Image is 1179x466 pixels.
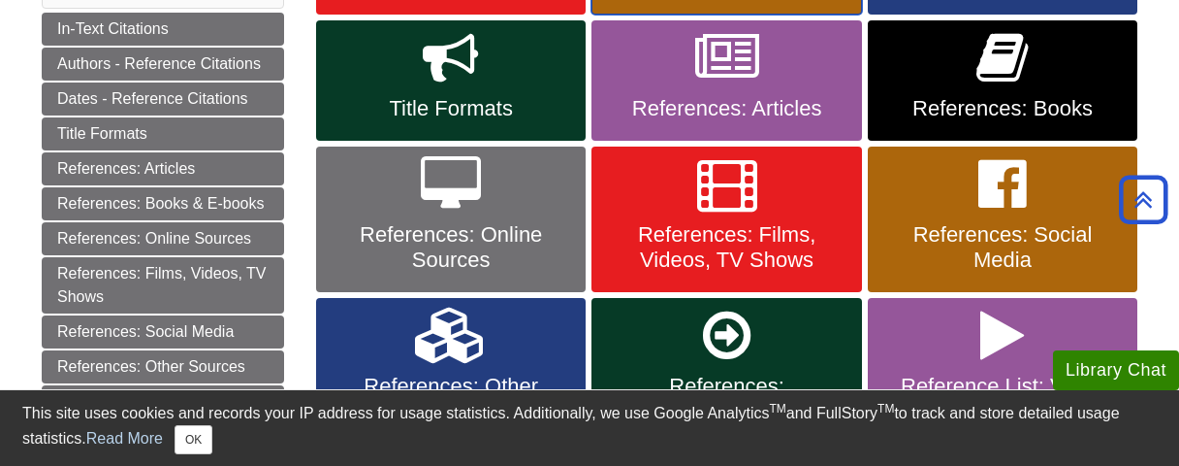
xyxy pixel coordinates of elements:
a: In-Text Citations [42,13,284,46]
a: References: Online Sources [316,147,586,292]
a: References: Books & E-books [42,187,284,220]
a: Title Formats [42,117,284,150]
span: References: Social Media [882,222,1123,273]
a: Authors - Reference Citations [42,48,284,81]
a: Back to Top [1112,186,1174,213]
button: Close [175,425,212,454]
span: References: Articles [606,96,846,121]
a: References: Secondary/Indirect Sources [42,385,284,442]
a: References: Articles [42,152,284,185]
span: References: Online Sources [331,222,571,273]
a: References: Social Media [42,316,284,349]
button: Library Chat [1053,350,1179,390]
span: References: Secondary/Indirect Sources [606,374,846,449]
a: References: Other Sources [42,350,284,383]
a: References: Books [868,20,1137,141]
a: References: Films, Videos, TV Shows [42,257,284,314]
sup: TM [769,402,785,416]
a: Dates - Reference Citations [42,83,284,116]
a: References: Films, Videos, TV Shows [591,147,861,292]
span: Reference List: Video Tutorials [882,374,1123,424]
span: References: Other Sources [331,374,571,424]
sup: TM [877,402,894,416]
span: References: Films, Videos, TV Shows [606,222,846,273]
a: References: Social Media [868,147,1137,292]
a: References: Online Sources [42,222,284,255]
span: References: Books [882,96,1123,121]
span: Title Formats [331,96,571,121]
a: Title Formats [316,20,586,141]
div: This site uses cookies and records your IP address for usage statistics. Additionally, we use Goo... [22,402,1157,454]
a: References: Articles [591,20,861,141]
a: Read More [86,430,163,447]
